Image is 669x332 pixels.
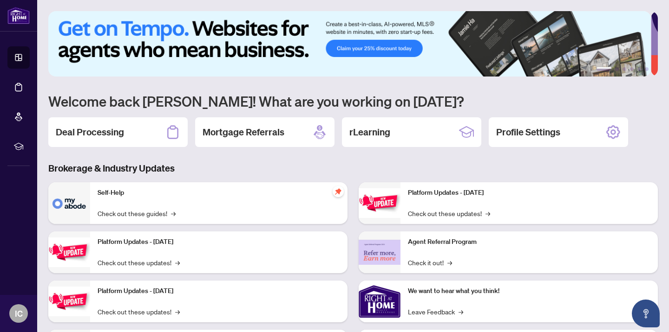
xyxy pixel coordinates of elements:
h2: rLearning [349,126,390,139]
h2: Mortgage Referrals [203,126,284,139]
span: → [447,257,452,268]
button: 3 [623,67,626,71]
p: Self-Help [98,188,340,198]
button: 2 [615,67,619,71]
p: Platform Updates - [DATE] [408,188,650,198]
span: pushpin [333,186,344,197]
h2: Deal Processing [56,126,124,139]
span: → [175,257,180,268]
img: Agent Referral Program [359,240,400,265]
img: Platform Updates - July 21, 2025 [48,287,90,316]
a: Check out these updates!→ [98,306,180,317]
a: Check out these updates!→ [408,208,490,218]
img: Platform Updates - June 23, 2025 [359,188,400,217]
p: Platform Updates - [DATE] [98,237,340,247]
button: 6 [645,67,649,71]
h1: Welcome back [PERSON_NAME]! What are you working on [DATE]? [48,92,658,110]
span: → [459,306,463,317]
p: Platform Updates - [DATE] [98,286,340,296]
img: Slide 0 [48,11,651,77]
a: Leave Feedback→ [408,306,463,317]
span: → [171,208,176,218]
p: We want to hear what you think! [408,286,650,296]
button: 4 [630,67,634,71]
img: Self-Help [48,182,90,224]
h3: Brokerage & Industry Updates [48,162,658,175]
a: Check it out!→ [408,257,452,268]
p: Agent Referral Program [408,237,650,247]
img: We want to hear what you think! [359,281,400,322]
a: Check out these guides!→ [98,208,176,218]
img: logo [7,7,30,24]
img: Platform Updates - September 16, 2025 [48,237,90,267]
span: → [485,208,490,218]
span: IC [15,307,23,320]
button: Open asap [632,300,660,327]
a: Check out these updates!→ [98,257,180,268]
span: → [175,306,180,317]
button: 5 [637,67,641,71]
button: 1 [597,67,611,71]
h2: Profile Settings [496,126,560,139]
